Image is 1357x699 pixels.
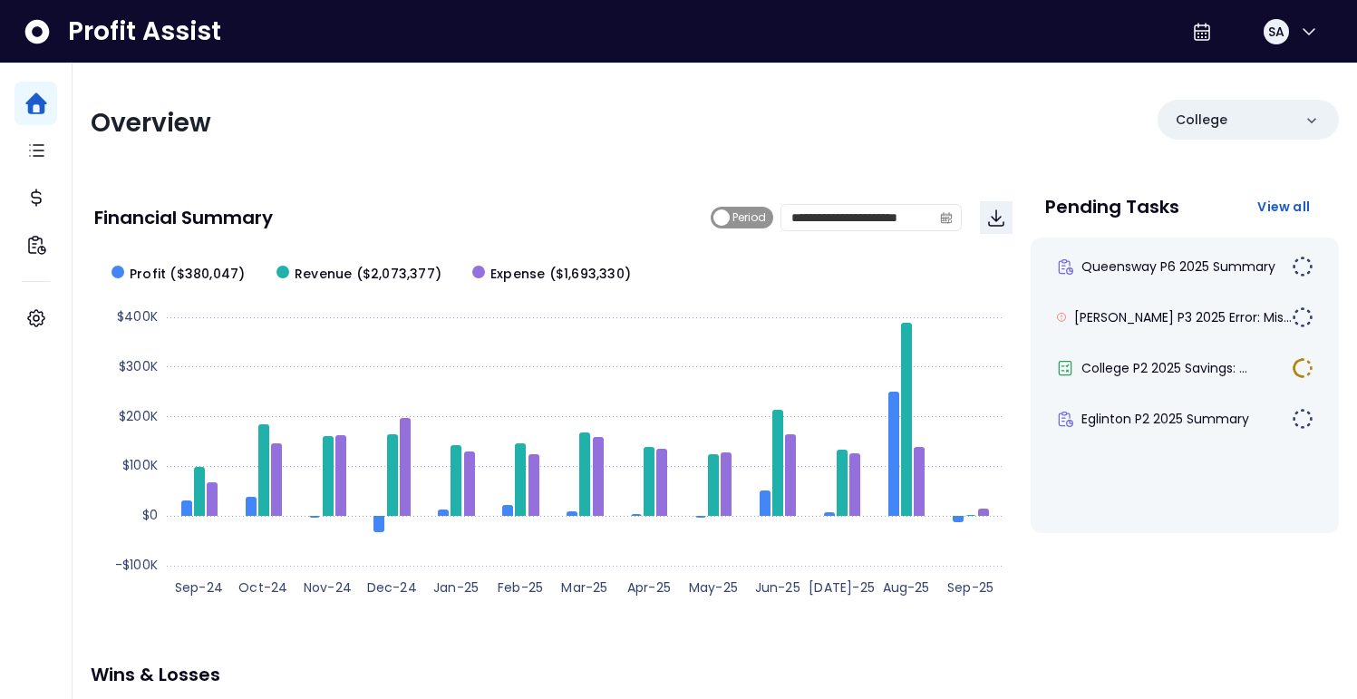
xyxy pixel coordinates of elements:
[1074,308,1292,326] span: [PERSON_NAME] P3 2025 Error: Mis...
[119,407,158,425] text: $200K
[561,578,607,597] text: Mar-25
[91,105,211,141] span: Overview
[498,578,543,597] text: Feb-25
[117,307,158,325] text: $400K
[367,578,417,597] text: Dec-24
[94,209,273,227] p: Financial Summary
[755,578,800,597] text: Jun-25
[1176,111,1227,130] p: College
[940,211,953,224] svg: calendar
[130,265,245,284] span: Profit ($380,047)
[809,578,875,597] text: [DATE]-25
[304,578,352,597] text: Nov-24
[238,578,287,597] text: Oct-24
[947,578,994,597] text: Sep-25
[1292,306,1313,328] img: Not yet Started
[1081,359,1247,377] span: College P2 2025 Savings: ...
[732,207,766,228] span: Period
[122,456,158,474] text: $100K
[1081,410,1249,428] span: Eglinton P2 2025 Summary
[91,665,1339,684] p: Wins & Losses
[1045,198,1179,216] p: Pending Tasks
[433,578,479,597] text: Jan-25
[689,578,738,597] text: May-25
[490,265,631,284] span: Expense ($1,693,330)
[1292,256,1313,277] img: Not yet Started
[1081,257,1275,276] span: Queensway P6 2025 Summary
[627,578,671,597] text: Apr-25
[119,357,158,375] text: $300K
[1292,408,1313,430] img: Not yet Started
[1292,357,1313,379] img: In Progress
[295,265,441,284] span: Revenue ($2,073,377)
[142,506,158,524] text: $0
[175,578,223,597] text: Sep-24
[1243,190,1324,223] button: View all
[1257,198,1310,216] span: View all
[883,578,930,597] text: Aug-25
[980,201,1013,234] button: Download
[68,15,221,48] span: Profit Assist
[1268,23,1284,41] span: SA
[115,556,158,574] text: -$100K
